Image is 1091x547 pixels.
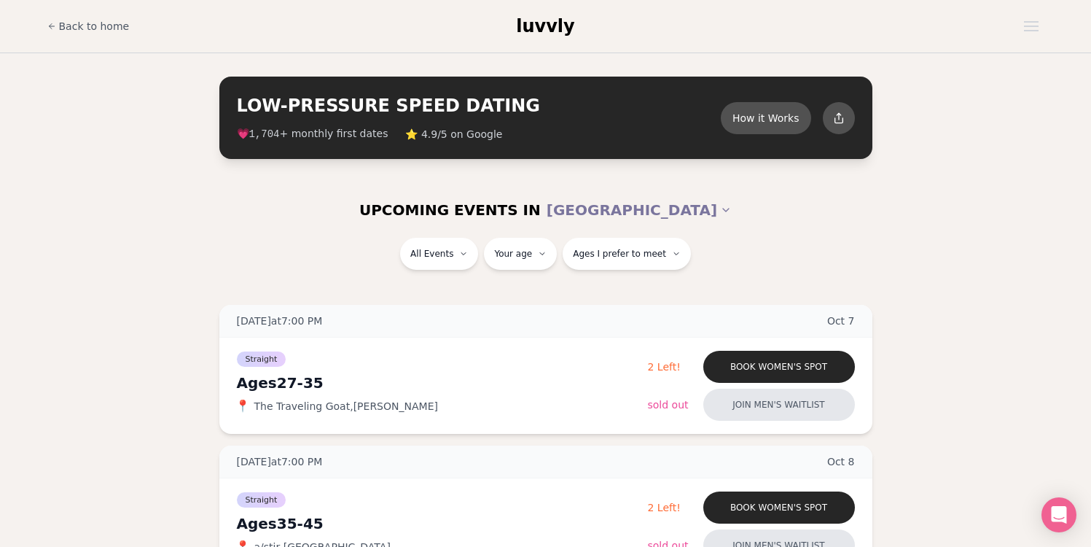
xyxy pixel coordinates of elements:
[400,238,478,270] button: All Events
[237,400,249,412] span: 📍
[648,502,681,513] span: 2 Left!
[573,248,666,260] span: Ages I prefer to meet
[254,399,438,414] span: The Traveling Goat , [PERSON_NAME]
[827,314,855,328] span: Oct 7
[249,128,280,140] span: 1,704
[703,492,855,524] button: Book women's spot
[648,361,681,373] span: 2 Left!
[563,238,691,270] button: Ages I prefer to meet
[516,16,574,36] span: luvvly
[237,492,286,508] span: Straight
[237,314,323,328] span: [DATE] at 7:00 PM
[47,12,130,41] a: Back to home
[359,200,541,220] span: UPCOMING EVENTS IN
[237,94,721,117] h2: LOW-PRESSURE SPEED DATING
[547,194,732,226] button: [GEOGRAPHIC_DATA]
[237,373,648,393] div: Ages 27-35
[648,399,689,411] span: Sold Out
[516,15,574,38] a: luvvly
[237,454,323,469] span: [DATE] at 7:00 PM
[237,352,286,367] span: Straight
[721,102,811,134] button: How it Works
[703,389,855,421] button: Join men's waitlist
[237,513,648,534] div: Ages 35-45
[494,248,532,260] span: Your age
[405,127,502,141] span: ⭐ 4.9/5 on Google
[59,19,130,34] span: Back to home
[1018,15,1044,37] button: Open menu
[410,248,453,260] span: All Events
[1041,497,1076,532] div: Open Intercom Messenger
[827,454,855,469] span: Oct 8
[703,351,855,383] button: Book women's spot
[484,238,557,270] button: Your age
[237,126,388,141] span: 💗 + monthly first dates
